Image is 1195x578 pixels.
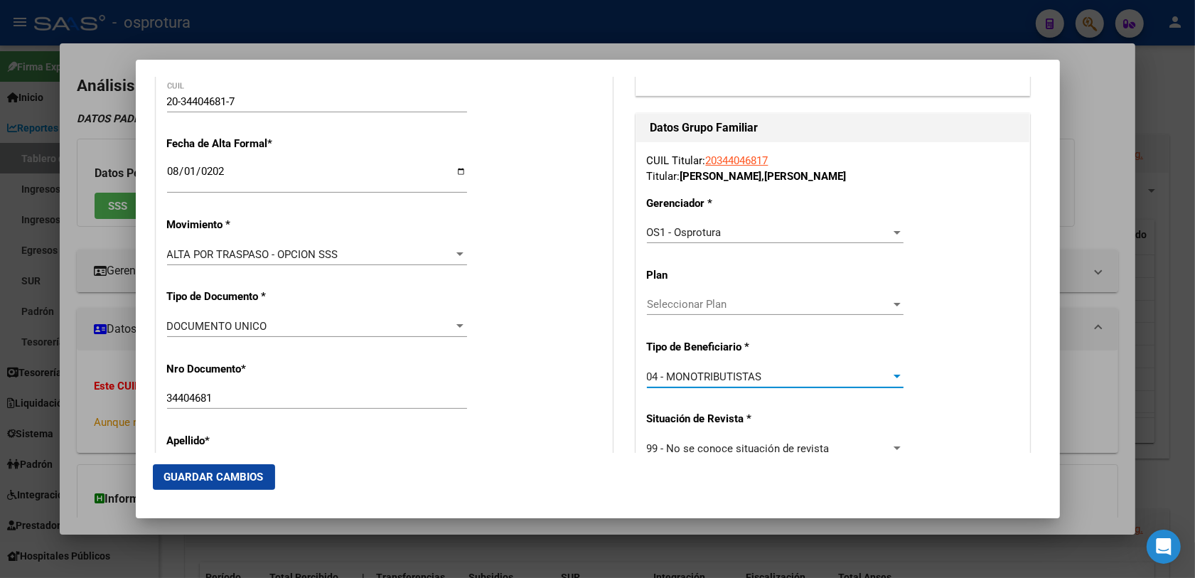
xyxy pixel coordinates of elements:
strong: [PERSON_NAME] [PERSON_NAME] [680,170,847,183]
p: Apellido [167,433,297,449]
h1: Datos Grupo Familiar [650,119,1015,137]
p: Plan [647,267,759,284]
span: DOCUMENTO UNICO [167,320,267,333]
a: 20344046817 [706,154,768,167]
p: Gerenciador * [647,196,759,212]
span: 04 - MONOTRIBUTISTAS [647,370,762,383]
p: Nro Documento [167,361,297,378]
p: Fecha de Alta Formal [167,136,297,152]
span: OS1 - Osprotura [647,226,722,239]
p: Movimiento * [167,217,297,233]
span: ALTA POR TRASPASO - OPCION SSS [167,248,338,261]
p: Situación de Revista * [647,411,759,427]
span: , [762,170,765,183]
span: Seleccionar Plan [647,298,891,311]
button: Guardar Cambios [153,464,275,490]
span: Guardar Cambios [164,471,264,483]
p: Tipo de Beneficiario * [647,339,759,355]
div: CUIL Titular: Titular: [647,153,1019,185]
p: Tipo de Documento * [167,289,297,305]
span: 99 - No se conoce situación de revista [647,442,830,455]
div: Open Intercom Messenger [1147,530,1181,564]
